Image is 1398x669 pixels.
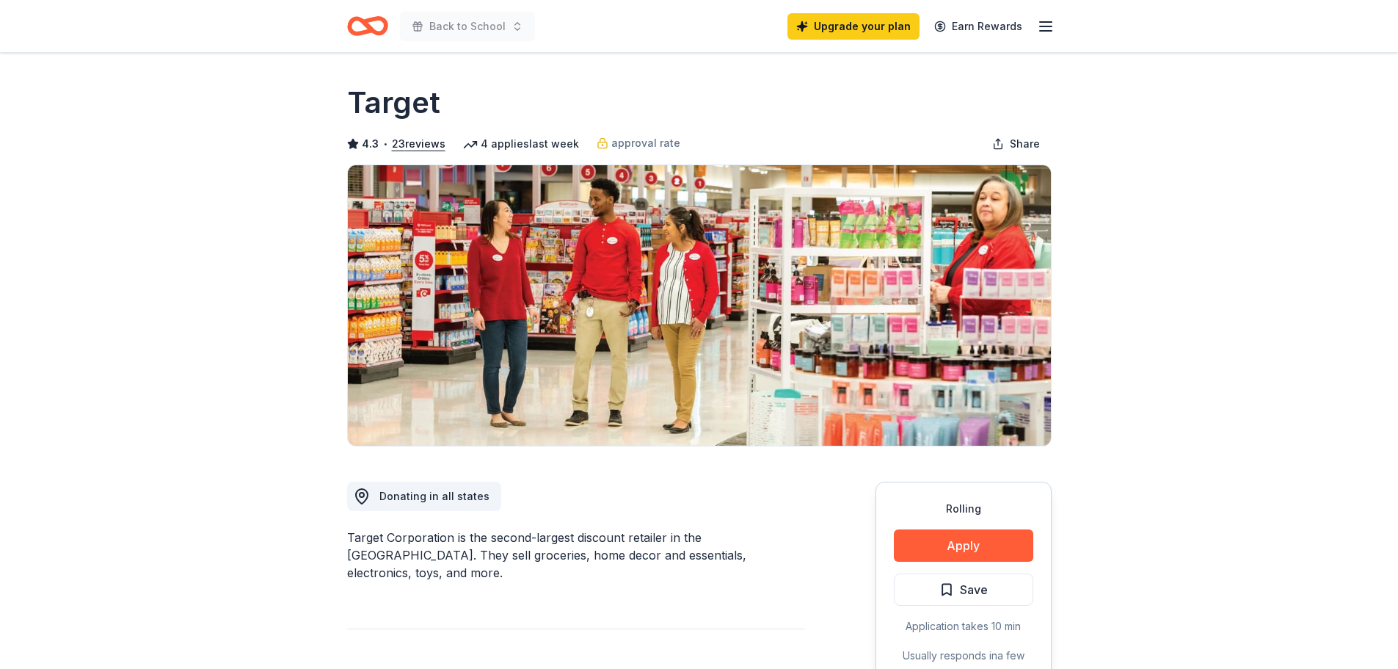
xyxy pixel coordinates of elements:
[787,13,920,40] a: Upgrade your plan
[597,134,680,152] a: approval rate
[894,618,1033,635] div: Application takes 10 min
[611,134,680,152] span: approval rate
[400,12,535,41] button: Back to School
[362,135,379,153] span: 4.3
[463,135,579,153] div: 4 applies last week
[894,500,1033,518] div: Rolling
[960,580,988,599] span: Save
[347,9,388,43] a: Home
[392,135,445,153] button: 23reviews
[894,574,1033,606] button: Save
[379,490,489,502] span: Donating in all states
[894,529,1033,562] button: Apply
[1010,135,1040,153] span: Share
[348,165,1051,446] img: Image for Target
[925,13,1031,40] a: Earn Rewards
[347,529,805,582] div: Target Corporation is the second-largest discount retailer in the [GEOGRAPHIC_DATA]. They sell gr...
[382,138,387,150] span: •
[429,18,506,35] span: Back to School
[347,82,440,123] h1: Target
[980,129,1052,159] button: Share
